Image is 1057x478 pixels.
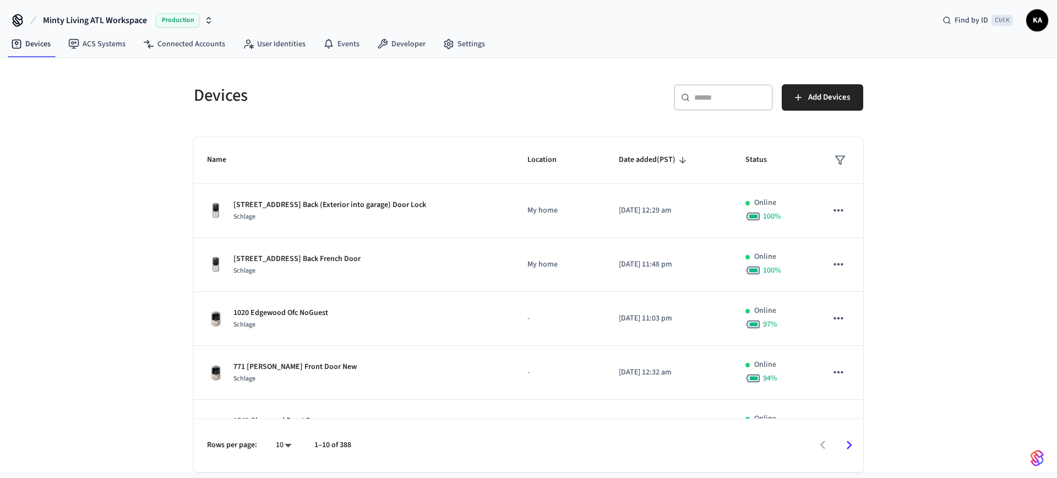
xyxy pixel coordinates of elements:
p: - [527,313,592,324]
p: 1020 Edgewood Ofc NoGuest [233,307,328,319]
span: Schlage [233,374,255,383]
a: Connected Accounts [134,34,234,54]
a: Settings [434,34,494,54]
div: Find by IDCtrl K [934,10,1022,30]
span: KA [1027,10,1047,30]
p: [STREET_ADDRESS] Back French Door [233,253,361,265]
p: Online [754,305,776,317]
span: 100 % [763,211,781,222]
button: Add Devices [782,84,863,111]
p: [STREET_ADDRESS] Back (Exterior into garage) Door Lock [233,199,426,211]
p: Online [754,251,776,263]
button: KA [1026,9,1048,31]
img: Schlage Sense Smart Deadbolt with Camelot Trim, Front [207,418,225,436]
span: Location [527,151,571,169]
img: Yale Assure Touchscreen Wifi Smart Lock, Satin Nickel, Front [207,202,225,220]
p: [DATE] 11:48 pm [619,259,720,270]
p: Online [754,413,776,425]
span: Name [207,151,241,169]
span: Minty Living ATL Workspace [43,14,147,27]
p: 771 [PERSON_NAME] Front Door New [233,361,357,373]
p: 1–10 of 388 [314,439,351,451]
p: - [527,367,592,378]
span: Schlage [233,320,255,329]
p: [DATE] 11:03 pm [619,313,720,324]
p: My home [527,259,592,270]
p: Online [754,197,776,209]
p: [DATE] 12:32 am [619,367,720,378]
span: Schlage [233,212,255,221]
p: 1543 Glenwood Front Door [233,415,323,427]
span: Date added(PST) [619,151,690,169]
p: Rows per page: [207,439,257,451]
img: Yale Assure Touchscreen Wifi Smart Lock, Satin Nickel, Front [207,256,225,274]
img: SeamLogoGradient.69752ec5.svg [1031,449,1044,467]
span: Status [745,151,781,169]
a: Developer [368,34,434,54]
div: 10 [270,437,297,453]
span: Add Devices [808,90,850,105]
span: Production [156,13,200,28]
span: Find by ID [955,15,988,26]
a: Devices [2,34,59,54]
span: Schlage [233,266,255,275]
span: 94 % [763,373,777,384]
img: Schlage Sense Smart Deadbolt with Camelot Trim, Front [207,364,225,382]
p: [DATE] 12:29 am [619,205,720,216]
a: ACS Systems [59,34,134,54]
p: Online [754,359,776,371]
button: Go to next page [836,432,862,458]
span: 100 % [763,265,781,276]
span: Ctrl K [991,15,1013,26]
span: 97 % [763,319,777,330]
a: Events [314,34,368,54]
img: Schlage Sense Smart Deadbolt with Camelot Trim, Front [207,310,225,328]
a: User Identities [234,34,314,54]
p: My home [527,205,592,216]
h5: Devices [194,84,522,107]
